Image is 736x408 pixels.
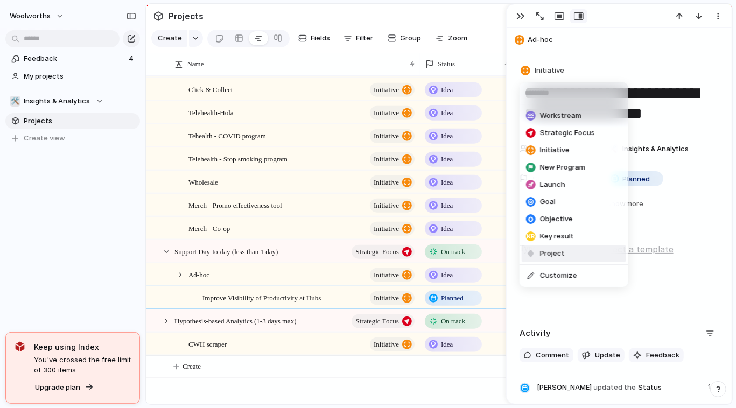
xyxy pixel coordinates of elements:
span: New Program [540,162,585,173]
span: Strategic Focus [540,128,595,138]
span: Workstream [540,110,581,121]
span: Customize [540,270,577,281]
span: Objective [540,214,573,224]
span: Initiative [540,145,570,156]
span: Goal [540,196,556,207]
span: Launch [540,179,565,190]
span: Project [540,248,565,259]
span: Key result [540,231,574,242]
